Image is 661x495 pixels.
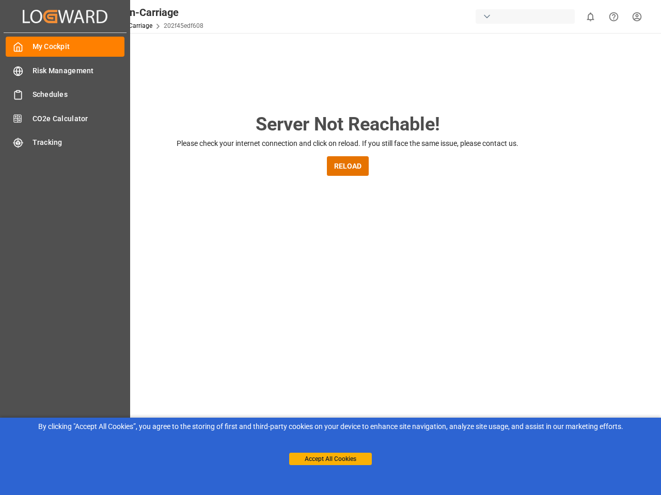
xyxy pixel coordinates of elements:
div: By clicking "Accept All Cookies”, you agree to the storing of first and third-party cookies on yo... [7,421,654,432]
span: Tracking [33,137,125,148]
h2: Server Not Reachable! [256,110,440,138]
a: My Cockpit [6,37,124,57]
button: RELOAD [327,156,369,176]
button: Accept All Cookies [289,453,372,465]
a: Schedules [6,85,124,105]
button: show 0 new notifications [579,5,602,28]
span: Schedules [33,89,125,100]
span: CO2e Calculator [33,113,125,124]
button: Help Center [602,5,625,28]
span: My Cockpit [33,41,125,52]
p: Please check your internet connection and click on reload. If you still face the same issue, plea... [177,138,518,149]
a: Tracking [6,133,124,153]
span: Risk Management [33,65,125,76]
a: CO2e Calculator [6,108,124,128]
a: Risk Management [6,60,124,80]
